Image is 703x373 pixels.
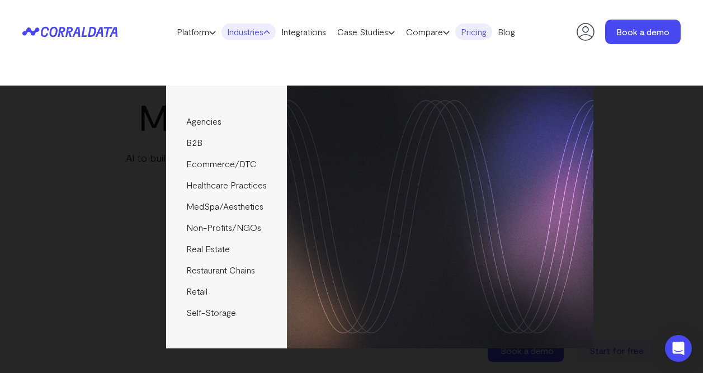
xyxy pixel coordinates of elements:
a: Real Estate [166,238,286,259]
a: B2B [166,132,286,153]
a: Blog [492,23,521,40]
a: Non-Profits/NGOs [166,217,286,238]
a: Retail [166,281,286,302]
a: Compare [400,23,455,40]
a: Self-Storage [166,302,286,323]
a: MedSpa/Aesthetics [166,196,286,217]
a: Restaurant Chains [166,259,286,281]
a: Pricing [455,23,492,40]
a: Industries [221,23,276,40]
div: Open Intercom Messenger [665,335,692,362]
a: Book a demo [605,20,681,44]
a: Agencies [166,111,286,132]
a: Ecommerce/DTC [166,153,286,174]
a: Case Studies [332,23,400,40]
a: Integrations [276,23,332,40]
a: Healthcare Practices [166,174,286,196]
a: Platform [171,23,221,40]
